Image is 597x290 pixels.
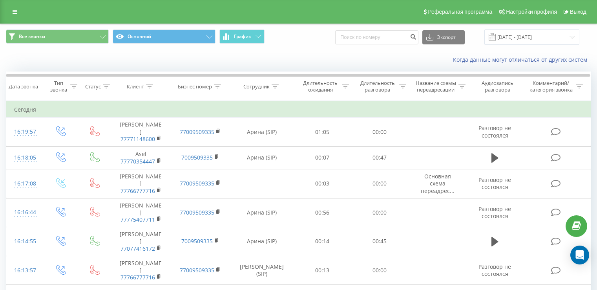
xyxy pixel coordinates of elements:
[243,83,270,90] div: Сотрудник
[294,146,351,169] td: 00:07
[111,256,170,285] td: [PERSON_NAME]
[415,80,456,93] div: Название схемы переадресации
[351,117,408,147] td: 00:00
[120,187,155,195] a: 77766777716
[351,146,408,169] td: 00:47
[475,80,520,93] div: Аудиозапись разговора
[453,56,591,63] a: Когда данные могут отличаться от других систем
[180,180,214,187] a: 77009509335
[506,9,557,15] span: Настройки профиля
[14,124,35,139] div: 16:19:57
[421,173,455,194] span: Основная схема переадрес...
[85,83,101,90] div: Статус
[230,256,294,285] td: [PERSON_NAME] (SIP)
[120,245,155,252] a: 77077416172
[111,198,170,227] td: [PERSON_NAME]
[570,246,589,264] div: Open Intercom Messenger
[49,80,68,93] div: Тип звонка
[478,176,511,191] span: Разговор не состоялся
[230,227,294,256] td: Арина (SIP)
[6,102,591,117] td: Сегодня
[180,266,214,274] a: 77009509335
[14,234,35,249] div: 16:14:55
[335,30,418,44] input: Поиск по номеру
[478,124,511,139] span: Разговор не состоялся
[120,273,155,281] a: 77766777716
[294,227,351,256] td: 00:14
[120,135,155,143] a: 77771148600
[9,83,38,90] div: Дата звонка
[219,29,265,44] button: График
[14,263,35,278] div: 16:13:57
[19,33,45,40] span: Все звонки
[428,9,492,15] span: Реферальная программа
[111,117,170,147] td: [PERSON_NAME]
[180,128,214,136] a: 77009509335
[120,216,155,223] a: 77775407711
[111,146,170,169] td: Asel
[180,209,214,216] a: 77009509335
[570,9,586,15] span: Выход
[234,34,251,39] span: График
[478,263,511,277] span: Разговор не состоялся
[351,256,408,285] td: 00:00
[351,227,408,256] td: 00:45
[230,198,294,227] td: Арина (SIP)
[6,29,109,44] button: Все звонки
[111,227,170,256] td: [PERSON_NAME]
[294,169,351,198] td: 00:03
[127,83,144,90] div: Клиент
[301,80,340,93] div: Длительность ожидания
[528,80,574,93] div: Комментарий/категория звонка
[14,150,35,165] div: 16:18:05
[478,205,511,220] span: Разговор не состоялся
[230,146,294,169] td: Арина (SIP)
[294,198,351,227] td: 00:56
[351,169,408,198] td: 00:00
[120,158,155,165] a: 77770354447
[422,30,465,44] button: Экспорт
[14,205,35,220] div: 16:16:44
[111,169,170,198] td: [PERSON_NAME]
[113,29,215,44] button: Основной
[351,198,408,227] td: 00:00
[358,80,397,93] div: Длительность разговора
[14,176,35,191] div: 16:17:08
[294,117,351,147] td: 01:05
[294,256,351,285] td: 00:13
[181,154,213,161] a: 7009509335
[178,83,212,90] div: Бизнес номер
[230,117,294,147] td: Арина (SIP)
[181,237,213,245] a: 7009509335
